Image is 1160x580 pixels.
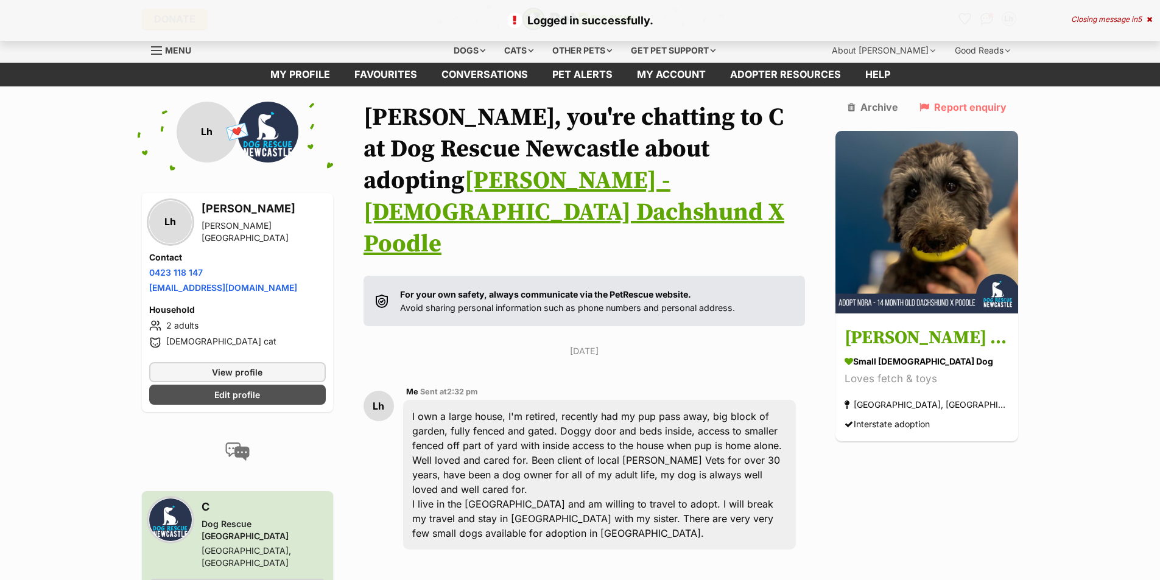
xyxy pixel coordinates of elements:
span: View profile [212,366,262,379]
a: Edit profile [149,385,326,405]
p: Logged in successfully. [12,12,1148,29]
h4: Contact [149,251,326,264]
div: Other pets [544,38,620,63]
li: [DEMOGRAPHIC_DATA] cat [149,335,326,350]
img: Nora - 14 Month Old Dachshund X Poodle [835,131,1018,313]
div: Loves fetch & toys [845,371,1009,387]
div: Dogs [445,38,494,63]
a: My account [625,63,718,86]
img: Dog Rescue Newcastle profile pic [237,102,298,162]
a: Report enquiry [919,102,1007,113]
h3: [PERSON_NAME] - [DEMOGRAPHIC_DATA] Dachshund X Poodle [845,324,1009,352]
a: conversations [429,63,540,86]
h3: [PERSON_NAME] [202,200,326,217]
div: Lh [177,102,237,162]
h4: Household [149,304,326,316]
div: Get pet support [622,38,724,63]
a: [EMAIL_ADDRESS][DOMAIN_NAME] [149,282,297,293]
div: [GEOGRAPHIC_DATA], [GEOGRAPHIC_DATA] [845,396,1009,413]
a: Help [853,63,902,86]
div: I own a large house, I'm retired, recently had my pup pass away, big block of garden, fully fence... [403,400,796,550]
h1: [PERSON_NAME], you're chatting to C at Dog Rescue Newcastle about adopting [364,102,806,260]
span: Menu [165,45,191,55]
a: [PERSON_NAME] - [DEMOGRAPHIC_DATA] Dachshund X Poodle [364,166,784,259]
div: Cats [496,38,542,63]
p: [DATE] [364,344,806,357]
img: Dog Rescue Newcastle profile pic [149,498,192,541]
div: Lh [149,201,192,243]
a: [PERSON_NAME] - [DEMOGRAPHIC_DATA] Dachshund X Poodle small [DEMOGRAPHIC_DATA] Dog Loves fetch & ... [835,315,1018,441]
div: Dog Rescue [GEOGRAPHIC_DATA] [202,518,326,542]
div: About [PERSON_NAME] [823,38,944,63]
div: Lh [364,391,394,421]
div: Closing message in [1071,15,1152,24]
div: [GEOGRAPHIC_DATA], [GEOGRAPHIC_DATA] [202,545,326,569]
strong: For your own safety, always communicate via the PetRescue website. [400,289,691,299]
a: Pet alerts [540,63,625,86]
div: small [DEMOGRAPHIC_DATA] Dog [845,355,1009,368]
h3: C [202,498,326,515]
div: [PERSON_NAME][GEOGRAPHIC_DATA] [202,220,326,244]
a: Menu [151,38,200,60]
span: Me [406,387,418,396]
a: View profile [149,362,326,382]
img: conversation-icon-4a6f8262b818ee0b60e3300018af0b2d0b884aa5de6e9bcb8d3d4eeb1a70a7c4.svg [225,442,250,461]
li: 2 adults [149,318,326,333]
a: Adopter resources [718,63,853,86]
span: 💌 [223,119,251,145]
span: Sent at [420,387,478,396]
a: 0423 118 147 [149,267,203,278]
p: Avoid sharing personal information such as phone numbers and personal address. [400,288,735,314]
span: 2:32 pm [447,387,478,396]
div: Interstate adoption [845,416,930,432]
a: Favourites [342,63,429,86]
a: Archive [848,102,898,113]
a: My profile [258,63,342,86]
span: Edit profile [214,388,260,401]
div: Good Reads [946,38,1019,63]
span: 5 [1137,15,1142,24]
